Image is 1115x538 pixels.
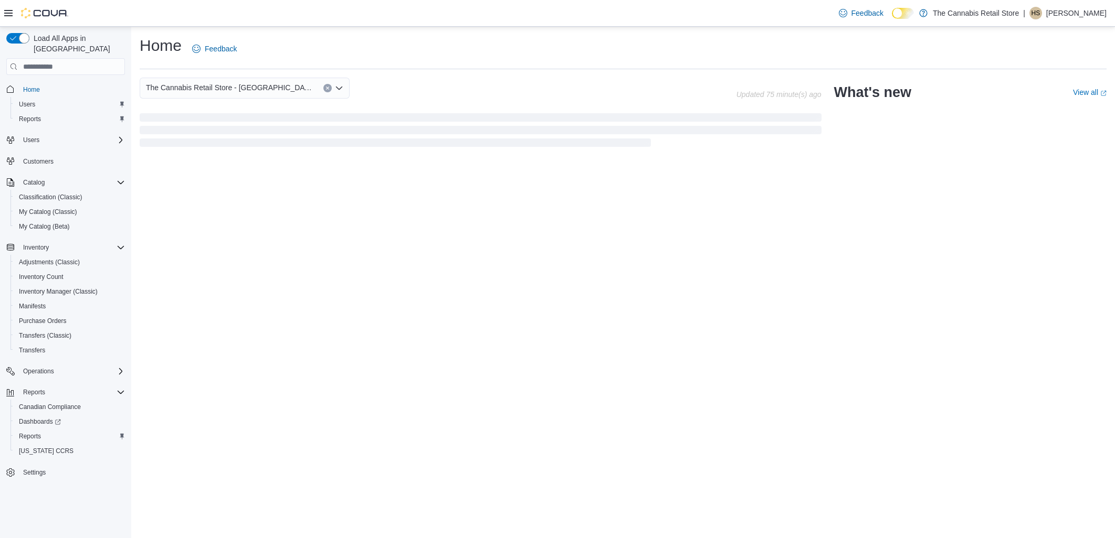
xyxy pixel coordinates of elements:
button: Users [19,134,44,146]
img: Cova [21,8,68,18]
button: Open list of options [335,84,343,92]
span: Classification (Classic) [19,193,82,201]
span: Transfers [19,346,45,354]
button: Inventory [19,241,53,254]
svg: External link [1100,90,1107,96]
span: Load All Apps in [GEOGRAPHIC_DATA] [29,33,125,54]
span: The Cannabis Retail Store - [GEOGRAPHIC_DATA] [146,81,313,94]
button: Operations [2,364,129,379]
a: Transfers (Classic) [15,329,76,342]
a: Settings [19,466,50,479]
button: Users [2,133,129,147]
span: Inventory Manager (Classic) [19,287,98,296]
a: Home [19,83,44,96]
button: Manifests [10,299,129,314]
span: Dashboards [15,415,125,428]
span: Transfers (Classic) [15,329,125,342]
p: [PERSON_NAME] [1046,7,1107,19]
span: Canadian Compliance [19,403,81,411]
h2: What's new [834,84,911,101]
span: Users [19,100,35,109]
button: Clear input [323,84,332,92]
button: Transfers [10,343,129,358]
a: My Catalog (Classic) [15,206,81,218]
span: HS [1032,7,1040,19]
a: Inventory Count [15,271,68,283]
span: Home [23,85,40,94]
span: Feedback [851,8,883,18]
span: Users [19,134,125,146]
span: Operations [19,365,125,378]
a: View allExternal link [1073,88,1107,96]
a: Users [15,98,39,111]
button: Inventory Count [10,270,129,284]
button: Catalog [19,176,49,189]
button: Users [10,97,129,112]
p: Updated 75 minute(s) ago [737,90,822,99]
span: Reports [23,388,45,396]
a: Feedback [835,3,888,24]
button: Reports [2,385,129,400]
span: Home [19,82,125,95]
a: Dashboards [10,414,129,429]
button: My Catalog (Beta) [10,219,129,234]
button: Purchase Orders [10,314,129,328]
span: Inventory Manager (Classic) [15,285,125,298]
a: Reports [15,113,45,125]
span: Adjustments (Classic) [15,256,125,268]
button: My Catalog (Classic) [10,205,129,219]
span: Inventory Count [15,271,125,283]
button: Transfers (Classic) [10,328,129,343]
span: Manifests [15,300,125,313]
span: Washington CCRS [15,445,125,457]
span: Settings [23,468,46,477]
span: My Catalog (Classic) [15,206,125,218]
span: Transfers [15,344,125,357]
a: Feedback [188,38,241,59]
span: Dashboards [19,417,61,426]
a: Purchase Orders [15,315,71,327]
a: Manifests [15,300,50,313]
span: Canadian Compliance [15,401,125,413]
span: Inventory [19,241,125,254]
span: Loading [140,115,822,149]
a: Adjustments (Classic) [15,256,84,268]
button: Inventory [2,240,129,255]
span: Inventory Count [19,273,64,281]
button: Settings [2,465,129,480]
span: Settings [19,466,125,479]
a: [US_STATE] CCRS [15,445,78,457]
span: Customers [23,157,54,166]
span: [US_STATE] CCRS [19,447,73,455]
span: Catalog [19,176,125,189]
button: Operations [19,365,58,378]
span: Users [23,136,39,144]
button: Inventory Manager (Classic) [10,284,129,299]
span: Reports [15,430,125,443]
span: My Catalog (Beta) [15,220,125,233]
a: Transfers [15,344,49,357]
span: Reports [19,432,41,440]
span: My Catalog (Beta) [19,222,70,231]
span: My Catalog (Classic) [19,208,77,216]
span: Operations [23,367,54,375]
button: Classification (Classic) [10,190,129,205]
button: Canadian Compliance [10,400,129,414]
button: Catalog [2,175,129,190]
a: Classification (Classic) [15,191,87,203]
span: Catalog [23,178,45,187]
span: Purchase Orders [15,315,125,327]
button: Home [2,81,129,96]
span: Inventory [23,243,49,252]
a: Customers [19,155,58,168]
button: [US_STATE] CCRS [10,444,129,458]
h1: Home [140,35,182,56]
span: Users [15,98,125,111]
span: Reports [15,113,125,125]
button: Reports [19,386,49,399]
button: Adjustments (Classic) [10,255,129,270]
span: Customers [19,155,125,168]
span: Purchase Orders [19,317,67,325]
button: Reports [10,429,129,444]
